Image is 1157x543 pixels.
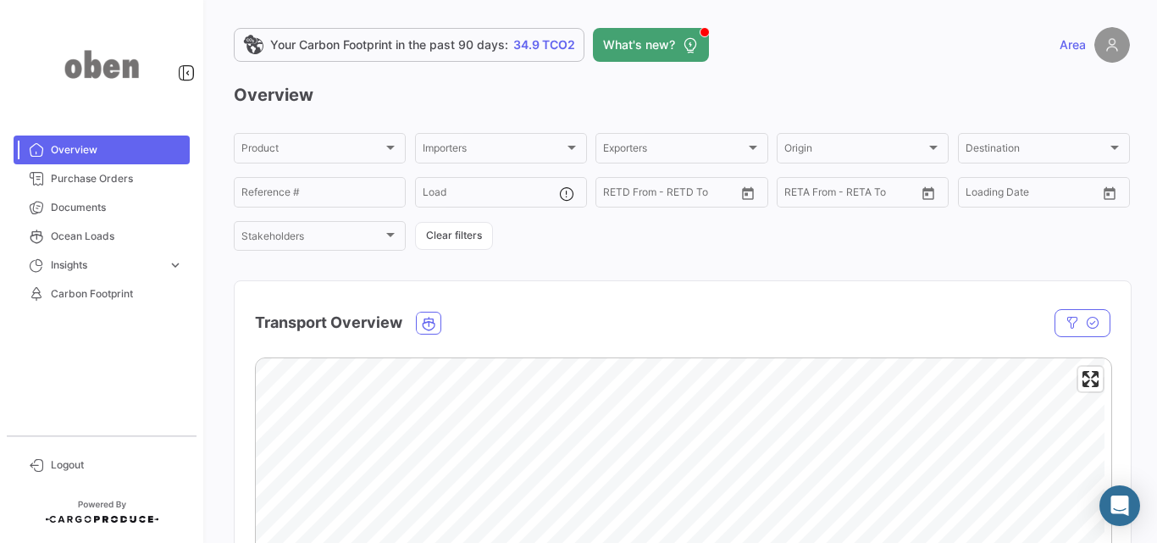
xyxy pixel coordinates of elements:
input: To [1001,189,1064,201]
a: Your Carbon Footprint in the past 90 days:34.9 TCO2 [234,28,584,62]
div: Abrir Intercom Messenger [1099,485,1140,526]
span: Insights [51,258,161,273]
button: Open calendar [1097,180,1122,206]
span: Importers [423,145,564,157]
span: Overview [51,142,183,158]
span: Logout [51,457,183,473]
input: From [966,189,989,201]
input: From [784,189,808,201]
button: Open calendar [735,180,761,206]
a: Overview [14,136,190,164]
span: Ocean Loads [51,229,183,244]
img: oben-logo.png [59,20,144,108]
input: To [820,189,883,201]
span: expand_more [168,258,183,273]
span: Documents [51,200,183,215]
a: Ocean Loads [14,222,190,251]
span: Area [1060,36,1086,53]
button: Clear filters [415,222,493,250]
h4: Transport Overview [255,311,402,335]
span: Exporters [603,145,745,157]
input: To [639,189,701,201]
span: Your Carbon Footprint in the past 90 days: [270,36,508,53]
span: Product [241,145,383,157]
span: Destination [966,145,1107,157]
span: Carbon Footprint [51,286,183,302]
button: Open calendar [916,180,941,206]
span: Origin [784,145,926,157]
span: 34.9 TCO2 [513,36,575,53]
button: What's new? [593,28,709,62]
img: placeholder-user.png [1094,27,1130,63]
h3: Overview [234,83,1130,107]
input: From [603,189,627,201]
a: Carbon Footprint [14,280,190,308]
span: Purchase Orders [51,171,183,186]
button: Ocean [417,313,440,334]
button: Enter fullscreen [1078,367,1103,391]
a: Purchase Orders [14,164,190,193]
span: What's new? [603,36,675,53]
a: Documents [14,193,190,222]
span: Stakeholders [241,233,383,245]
